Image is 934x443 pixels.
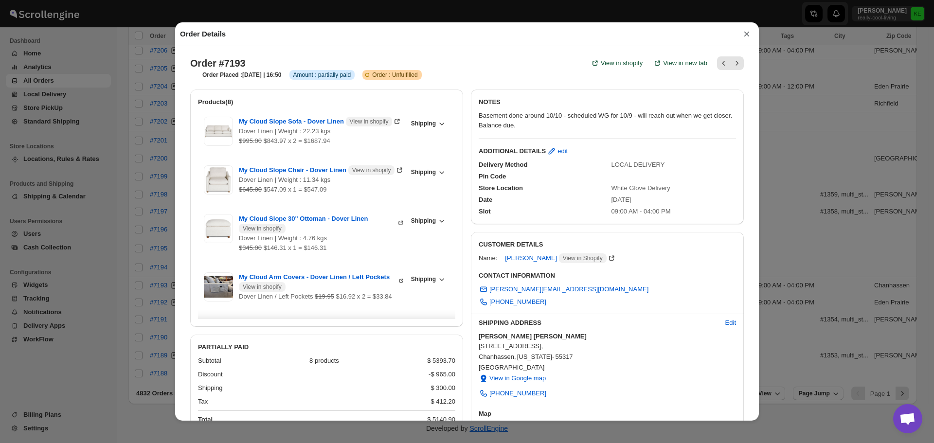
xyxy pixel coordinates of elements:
[479,363,736,372] span: [GEOGRAPHIC_DATA]
[479,173,506,180] span: Pin Code
[239,127,273,135] span: Dover Linen
[204,214,233,243] img: Item
[309,356,419,366] div: 8 products
[239,293,313,300] span: Dover Linen / Left Pockets
[273,234,327,242] span: | Weight : 4.76 kgs
[411,168,436,176] span: Shipping
[739,27,754,41] button: ×
[479,146,546,156] b: ADDITIONAL DETAILS
[479,111,736,130] p: Basement done around 10/10 - scheduled WG for 10/9 - will reach out when we get closer. Balance due.
[239,186,262,193] strike: $645.00
[239,272,397,292] span: My Cloud Arm Covers - Dover Linen / Left Pockets
[541,143,574,159] button: edit
[479,184,523,192] span: Store Location
[479,161,527,168] span: Delivery Method
[198,383,423,393] div: Shipping
[405,165,449,179] button: Shipping
[427,356,455,366] div: $ 5393.70
[479,253,497,263] div: Name:
[242,71,281,78] b: [DATE] | 16:50
[334,293,392,300] span: $16.92 x 2 = $33.84
[557,146,568,156] span: edit
[198,342,455,352] h2: PARTIALLY PAID
[479,318,718,328] h3: SHIPPING ADDRESS
[262,244,326,251] span: $146.31 x 1 = $146.31
[198,416,213,423] b: Total
[505,253,606,263] span: [PERSON_NAME]
[647,53,713,73] button: View in new tab
[198,97,455,107] h2: Products(8)
[473,282,654,297] a: [PERSON_NAME][EMAIL_ADDRESS][DOMAIN_NAME]
[473,386,552,401] a: [PHONE_NUMBER]
[190,57,245,69] h2: Order #7193
[479,409,736,419] h3: Map
[198,356,302,366] div: Subtotal
[202,71,282,79] h3: Order Placed :
[479,98,501,106] b: NOTES
[473,294,552,310] a: [PHONE_NUMBER]
[489,373,546,383] span: View in Google map
[405,117,449,130] button: Shipping
[411,275,436,283] span: Shipping
[479,240,736,249] h3: CUSTOMER DETAILS
[239,244,262,251] strike: $345.00
[479,271,736,281] h3: CONTACT INFORMATION
[431,383,455,393] div: $ 300.00
[517,352,555,362] span: [US_STATE] -
[243,283,282,291] span: View in shopify
[611,208,671,215] span: 09:00 AM - 04:00 PM
[479,196,492,203] span: Date
[427,415,455,425] div: $ 5140.90
[239,273,405,281] a: My Cloud Arm Covers - Dover Linen / Left Pockets View in shopify
[315,293,334,300] strike: $19.95
[273,176,330,183] span: | Weight : 11.34 kgs
[505,254,616,262] a: [PERSON_NAME] View in Shopify
[350,118,389,125] span: View in shopify
[198,370,421,379] div: Discount
[239,165,395,175] span: My Cloud Slope Chair - Dover Linen
[273,127,330,135] span: | Weight : 22.23 kgs
[725,318,736,328] span: Edit
[730,56,744,70] button: Next
[239,215,405,222] a: My Cloud Slope 30" Ottoman - Dover Linen View in shopify
[719,315,742,331] button: Edit
[180,29,226,39] h2: Order Details
[489,389,546,398] span: [PHONE_NUMBER]
[239,117,392,126] span: My Cloud Slope Sofa - Dover Linen
[479,352,516,362] span: Chanhassen ,
[239,118,402,125] a: My Cloud Slope Sofa - Dover Linen View in shopify
[239,137,262,144] strike: $995.00
[479,341,543,351] span: [STREET_ADDRESS] ,
[198,397,423,407] div: Tax
[611,184,670,192] span: White Glove Delivery
[204,165,233,195] img: Item
[555,352,573,362] span: 55317
[262,186,326,193] span: $547.09 x 1 = $547.09
[563,254,603,262] span: View in Shopify
[717,56,731,70] button: Previous
[479,333,587,340] b: [PERSON_NAME] [PERSON_NAME]
[473,371,552,386] button: View in Google map
[584,53,648,73] a: View in shopify
[204,117,233,146] img: Item
[239,166,404,174] a: My Cloud Slope Chair - Dover Linen View in shopify
[405,272,449,286] button: Shipping
[405,214,449,228] button: Shipping
[262,137,330,144] span: $843.97 x 2 = $1687.94
[601,58,643,68] span: View in shopify
[239,214,396,233] span: My Cloud Slope 30" Ottoman - Dover Linen
[489,297,546,307] span: [PHONE_NUMBER]
[372,71,417,79] span: Order : Unfulfilled
[243,225,282,232] span: View in shopify
[611,196,631,203] span: [DATE]
[489,284,648,294] span: [PERSON_NAME][EMAIL_ADDRESS][DOMAIN_NAME]
[663,58,707,68] span: View in new tab
[893,404,922,433] div: Open chat
[411,120,436,127] span: Shipping
[293,71,351,79] span: Amount : partially paid
[479,208,491,215] span: Slot
[717,56,744,70] nav: Pagination
[411,217,436,225] span: Shipping
[352,166,391,174] span: View in shopify
[429,370,455,379] div: -$ 965.00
